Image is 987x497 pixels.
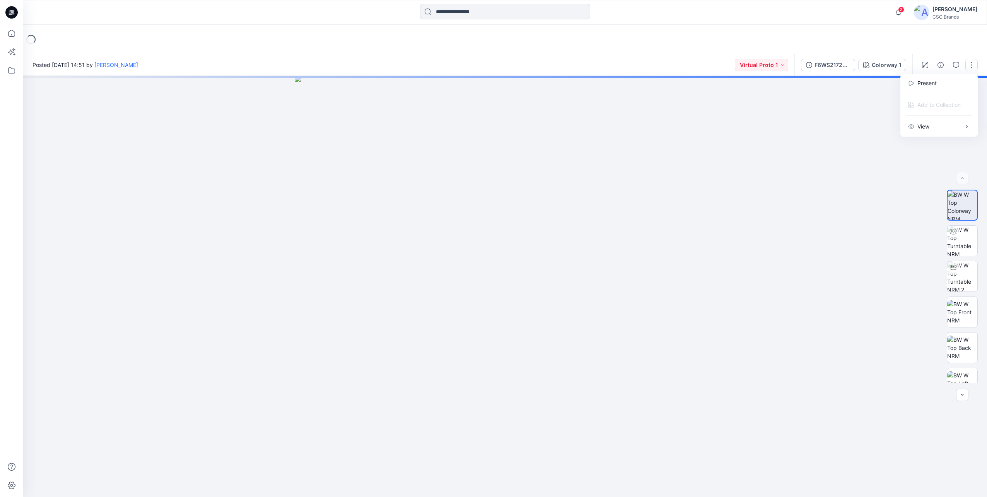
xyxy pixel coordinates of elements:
div: [PERSON_NAME] [932,5,977,14]
button: Details [934,59,947,71]
span: Posted [DATE] 14:51 by [32,61,138,69]
img: BW W Top Colorway NRM [948,190,977,220]
img: BW W Top Turntable NRM 2 [947,261,977,291]
img: eyJhbGciOiJIUzI1NiIsImtpZCI6IjAiLCJzbHQiOiJzZXMiLCJ0eXAiOiJKV1QifQ.eyJkYXRhIjp7InR5cGUiOiJzdG9yYW... [295,76,715,497]
button: F6WS217254_F26_PLSREG [801,59,855,71]
p: View [917,122,929,130]
img: BW W Top Front NRM [947,300,977,324]
img: BW W Top Turntable NRM [947,226,977,256]
img: BW W Top Left NRM [947,371,977,396]
a: Present [917,79,937,87]
img: BW W Top Back NRM [947,336,977,360]
img: avatar [914,5,929,20]
div: CSC Brands [932,14,977,20]
a: [PERSON_NAME] [94,62,138,68]
button: Colorway 1 [858,59,906,71]
div: Colorway 1 [872,61,901,69]
span: 2 [898,7,904,13]
div: F6WS217254_F26_PLSREG [815,61,850,69]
